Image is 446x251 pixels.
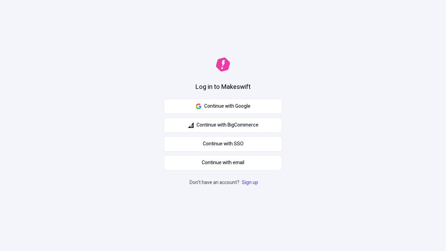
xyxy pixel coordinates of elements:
button: Continue with email [164,155,282,170]
h1: Log in to Makeswift [195,83,251,92]
span: Continue with BigCommerce [197,121,259,129]
span: Continue with email [202,159,244,167]
a: Continue with SSO [164,136,282,152]
p: Don't have an account? [190,179,260,187]
span: Continue with Google [204,102,251,110]
a: Sign up [240,179,260,186]
button: Continue with Google [164,99,282,114]
button: Continue with BigCommerce [164,117,282,133]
